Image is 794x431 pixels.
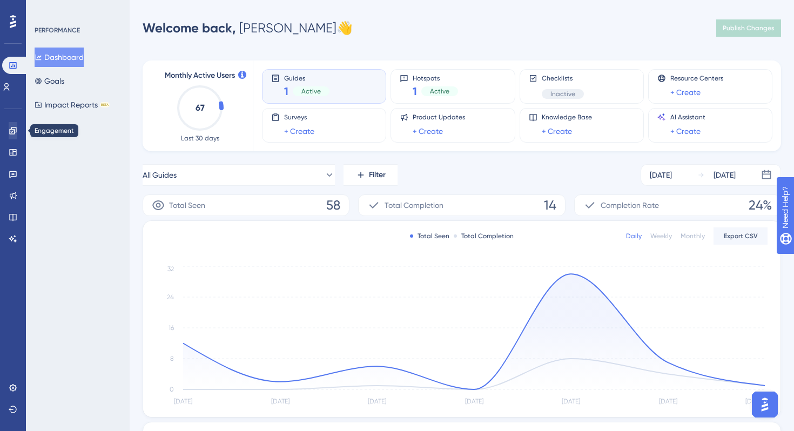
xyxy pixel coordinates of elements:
span: Inactive [550,90,575,98]
span: 24% [749,197,772,214]
tspan: [DATE] [368,398,386,405]
tspan: [DATE] [174,398,192,405]
div: Total Completion [454,232,514,240]
a: + Create [284,125,314,138]
button: Goals [35,71,64,91]
button: Export CSV [714,227,768,245]
iframe: UserGuiding AI Assistant Launcher [749,388,781,421]
span: Total Seen [169,199,205,212]
span: All Guides [143,169,177,181]
span: Last 30 days [181,134,219,143]
div: BETA [100,102,110,107]
div: [DATE] [714,169,736,181]
span: Resource Centers [670,74,723,83]
span: Welcome back, [143,20,236,36]
span: Active [430,87,449,96]
div: [PERSON_NAME] 👋 [143,19,353,37]
button: Filter [344,164,398,186]
button: Impact ReportsBETA [35,95,110,115]
span: AI Assistant [670,113,705,122]
span: Active [301,87,321,96]
span: Publish Changes [723,24,775,32]
span: Export CSV [724,232,758,240]
a: + Create [670,125,701,138]
button: Dashboard [35,48,84,67]
div: [DATE] [650,169,672,181]
span: Guides [284,74,329,82]
tspan: [DATE] [659,398,677,405]
tspan: [DATE] [745,398,764,405]
button: All Guides [143,164,335,186]
tspan: [DATE] [465,398,483,405]
div: Daily [626,232,642,240]
div: Monthly [681,232,705,240]
div: PERFORMANCE [35,26,80,35]
span: Surveys [284,113,314,122]
div: Total Seen [410,232,449,240]
div: Weekly [650,232,672,240]
tspan: 0 [170,386,174,393]
a: + Create [542,125,572,138]
a: + Create [413,125,443,138]
span: Product Updates [413,113,465,122]
span: Total Completion [385,199,443,212]
span: Checklists [542,74,584,83]
button: Publish Changes [716,19,781,37]
span: Hotspots [413,74,458,82]
tspan: 24 [167,293,174,301]
span: Filter [369,169,386,181]
span: 14 [544,197,556,214]
span: Need Help? [25,3,68,16]
tspan: [DATE] [271,398,290,405]
tspan: 32 [167,265,174,273]
span: Monthly Active Users [165,69,235,82]
span: 1 [413,84,417,99]
span: 58 [326,197,340,214]
text: 67 [196,103,205,113]
tspan: [DATE] [562,398,580,405]
span: Completion Rate [601,199,659,212]
tspan: 16 [169,324,174,332]
span: Knowledge Base [542,113,592,122]
span: 1 [284,84,288,99]
tspan: 8 [170,355,174,362]
a: + Create [670,86,701,99]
